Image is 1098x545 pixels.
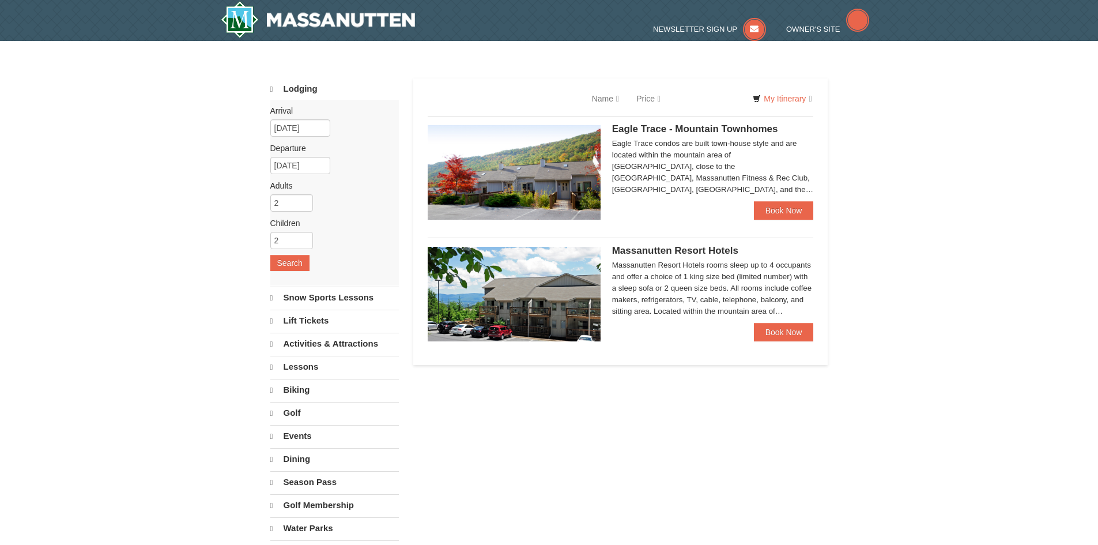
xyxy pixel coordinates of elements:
a: Biking [270,379,399,401]
a: Events [270,425,399,447]
label: Children [270,217,390,229]
img: 19218983-1-9b289e55.jpg [428,125,601,220]
label: Departure [270,142,390,154]
a: Water Parks [270,517,399,539]
a: Price [628,87,669,110]
div: Massanutten Resort Hotels rooms sleep up to 4 occupants and offer a choice of 1 king size bed (li... [612,260,814,317]
a: Golf [270,402,399,424]
img: Massanutten Resort Logo [221,1,416,38]
span: Eagle Trace - Mountain Townhomes [612,123,778,134]
a: Golf Membership [270,494,399,516]
span: Massanutten Resort Hotels [612,245,738,256]
a: Massanutten Resort [221,1,416,38]
a: Snow Sports Lessons [270,287,399,309]
a: Season Pass [270,471,399,493]
img: 19219026-1-e3b4ac8e.jpg [428,247,601,341]
label: Arrival [270,105,390,116]
a: Dining [270,448,399,470]
a: Lodging [270,78,399,100]
a: Book Now [754,201,814,220]
div: Eagle Trace condos are built town-house style and are located within the mountain area of [GEOGRA... [612,138,814,196]
a: Owner's Site [786,25,869,33]
span: Owner's Site [786,25,840,33]
span: Newsletter Sign Up [653,25,737,33]
a: Lessons [270,356,399,378]
button: Search [270,255,310,271]
a: Newsletter Sign Up [653,25,766,33]
a: Lift Tickets [270,310,399,332]
a: Activities & Attractions [270,333,399,355]
label: Adults [270,180,390,191]
a: Book Now [754,323,814,341]
a: Name [583,87,628,110]
a: My Itinerary [745,90,819,107]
